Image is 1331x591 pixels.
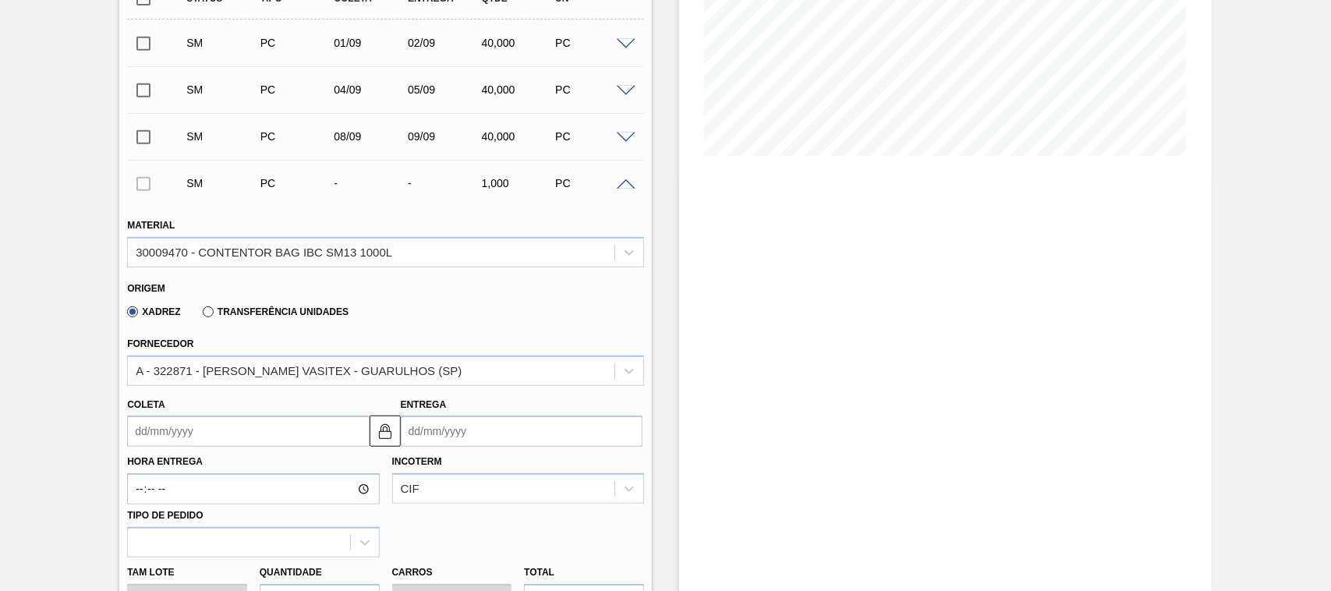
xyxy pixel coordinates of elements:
div: 01/09/2025 [330,37,411,49]
div: 40,000 [478,37,559,49]
label: Fornecedor [127,338,193,349]
div: 05/09/2025 [404,83,485,96]
div: 04/09/2025 [330,83,411,96]
div: - [330,177,411,189]
label: Quantidade [260,567,322,578]
div: 40,000 [478,130,559,143]
div: CIF [401,483,419,496]
div: Pedido de Compra [257,37,338,49]
label: Xadrez [127,306,181,317]
label: Tam lote [127,561,247,584]
label: Entrega [401,399,447,410]
div: 30009470 - CONTENTOR BAG IBC SM13 1000L [136,246,392,259]
label: Tipo de pedido [127,510,203,521]
label: Coleta [127,399,165,410]
label: Hora Entrega [127,451,379,473]
div: Sugestão Manual [182,83,264,96]
div: 1,000 [478,177,559,189]
div: 02/09/2025 [404,37,485,49]
input: dd/mm/yyyy [127,416,369,447]
div: 08/09/2025 [330,130,411,143]
div: Pedido de Compra [257,83,338,96]
img: locked [376,422,395,441]
div: Pedido de Compra [257,177,338,189]
div: Pedido de Compra [257,130,338,143]
label: Carros [392,567,433,578]
input: dd/mm/yyyy [401,416,642,447]
label: Material [127,220,175,231]
div: Sugestão Manual [182,177,264,189]
div: PC [551,37,632,49]
div: PC [551,130,632,143]
button: locked [370,416,401,447]
label: Incoterm [392,456,442,467]
div: A - 322871 - [PERSON_NAME] VASITEX - GUARULHOS (SP) [136,364,462,377]
div: PC [551,177,632,189]
div: Sugestão Manual [182,130,264,143]
div: PC [551,83,632,96]
label: Transferência Unidades [203,306,349,317]
div: 09/09/2025 [404,130,485,143]
div: 40,000 [478,83,559,96]
div: - [404,177,485,189]
div: Sugestão Manual [182,37,264,49]
label: Origem [127,283,165,294]
label: Total [524,567,554,578]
